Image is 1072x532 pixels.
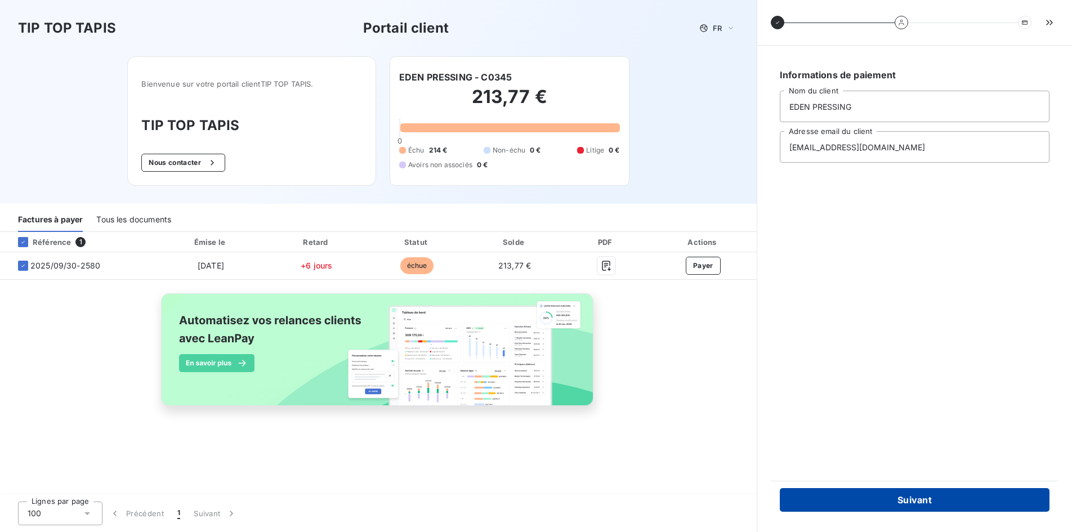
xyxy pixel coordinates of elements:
button: Suivant [780,488,1049,512]
div: Factures à payer [18,208,83,232]
span: FR [713,24,722,33]
span: 213,77 € [498,261,531,270]
span: Bienvenue sur votre portail client TIP TOP TAPIS . [141,79,362,88]
span: 0 € [530,145,541,155]
span: échue [400,257,434,274]
span: 0 € [609,145,619,155]
div: Statut [369,236,464,248]
input: placeholder [780,91,1049,122]
span: Avoirs non associés [408,160,472,170]
h3: Portail client [363,18,449,38]
button: Suivant [187,502,244,525]
button: Précédent [102,502,171,525]
span: Non-échu [493,145,525,155]
input: placeholder [780,131,1049,163]
button: 1 [171,502,187,525]
span: Échu [408,145,425,155]
span: 1 [75,237,86,247]
span: 0 € [477,160,488,170]
img: banner [151,287,606,425]
div: Actions [652,236,754,248]
button: Nous contacter [141,154,225,172]
span: 0 [397,136,402,145]
span: 2025/09/30-2580 [30,260,100,271]
span: 214 € [429,145,448,155]
h3: TIP TOP TAPIS [18,18,116,38]
span: [DATE] [198,261,224,270]
div: Solde [468,236,560,248]
button: Payer [686,257,721,275]
span: 1 [177,508,180,519]
div: Retard [268,236,365,248]
h6: Informations de paiement [780,68,1049,82]
span: Litige [586,145,604,155]
span: 100 [28,508,41,519]
h6: EDEN PRESSING - C0345 [399,70,512,84]
div: Tous les documents [96,208,171,232]
div: Référence [9,237,71,247]
h2: 213,77 € [399,86,620,119]
span: +6 jours [301,261,332,270]
div: PDF [565,236,647,248]
div: Émise le [158,236,263,248]
h3: TIP TOP TAPIS [141,115,362,136]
